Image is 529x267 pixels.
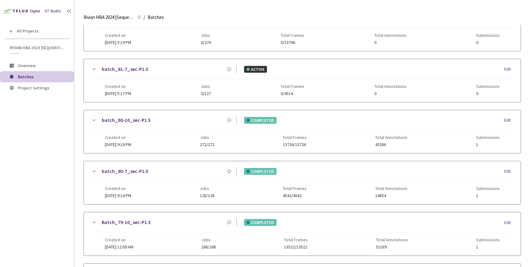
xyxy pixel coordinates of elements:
[476,135,500,140] span: Submissions
[105,84,131,89] span: Created on
[476,186,500,191] span: Submissions
[201,91,211,96] span: 0/127
[476,237,500,242] span: Submissions
[244,219,277,226] div: COMPLETED
[18,85,49,91] span: Project Settings
[504,220,514,226] div: Edit
[84,110,521,153] div: batch_80-10_sec-P1.5COMPLETEDEditCreated on[DATE] 9:19 PMJobs272/272Total Frames13726/13726Total ...
[244,66,267,73] div: ACTIVE
[105,142,131,147] span: [DATE] 9:19 PM
[476,193,500,198] span: 1
[201,33,211,38] span: Jobs
[281,91,304,96] span: 0/4514
[376,237,408,242] span: Total Annotations
[105,244,133,250] span: [DATE] 12:09 AM
[244,168,277,175] div: COMPLETED
[281,84,304,89] span: Total Frames
[374,40,406,45] span: 0
[148,14,164,21] span: Batches
[476,142,500,147] span: 1
[84,212,521,255] div: Batch_79-10_sec-P1.5COMPLETEDEditCreated on[DATE] 12:09 AMJobs268/268Total Frames13522/13522Total...
[200,135,214,140] span: Jobs
[45,8,61,14] div: GT Studio
[281,40,304,45] span: 0/13706
[281,33,304,38] span: Total Frames
[476,91,500,96] span: 0
[376,245,408,249] span: 51039
[476,33,500,38] span: Submissions
[105,33,131,38] span: Created on
[102,116,151,124] a: batch_80-10_sec-P1.5
[375,186,407,191] span: Total Annotations
[105,193,131,198] span: [DATE] 9:14 PM
[105,237,133,242] span: Created on
[476,245,500,249] span: 1
[102,167,148,175] a: batch_80-7_sec-P1.5
[84,8,521,51] div: batch_81-10_sec-P1.5ACTIVEEditCreated on[DATE] 5:19 PMJobs0/270Total Frames0/13706Total Annotatio...
[476,40,500,45] span: 0
[200,142,214,147] span: 272/272
[375,142,407,147] span: 43286
[284,237,308,242] span: Total Frames
[504,66,514,72] div: Edit
[10,45,65,50] span: Rivian HBA 2024 [Sequential]
[283,135,307,140] span: Total Frames
[201,40,211,45] span: 0/270
[375,135,407,140] span: Total Annotations
[374,84,406,89] span: Total Annotations
[476,84,500,89] span: Submissions
[105,135,131,140] span: Created on
[201,245,216,249] span: 268/268
[18,63,36,68] span: Overview
[105,186,131,191] span: Created on
[105,91,131,96] span: [DATE] 5:17 PM
[374,91,406,96] span: 0
[17,28,39,34] span: All Projects
[102,218,151,226] a: Batch_79-10_sec-P1.5
[504,117,514,123] div: Edit
[105,40,131,45] span: [DATE] 5:19 PM
[283,142,307,147] span: 13726/13726
[144,14,145,21] li: /
[244,117,277,124] div: COMPLETED
[375,193,407,198] span: 14854
[84,161,521,204] div: batch_80-7_sec-P1.5COMPLETEDEditCreated on[DATE] 9:14 PMJobs128/128Total Frames4542/4542Total Ann...
[201,84,211,89] span: Jobs
[284,245,308,249] span: 13522/13522
[84,59,521,102] div: batch_81-7_sec-P1.5ACTIVEEditCreated on[DATE] 5:17 PMJobs0/127Total Frames0/4514Total Annotations...
[200,193,214,198] span: 128/128
[283,193,307,198] span: 4542/4542
[102,65,148,73] a: batch_81-7_sec-P1.5
[18,74,34,80] span: Batches
[283,186,307,191] span: Total Frames
[200,186,214,191] span: Jobs
[84,14,134,21] span: Rivian HBA 2024 [Sequential]
[504,168,514,174] div: Edit
[374,33,406,38] span: Total Annotations
[201,237,216,242] span: Jobs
